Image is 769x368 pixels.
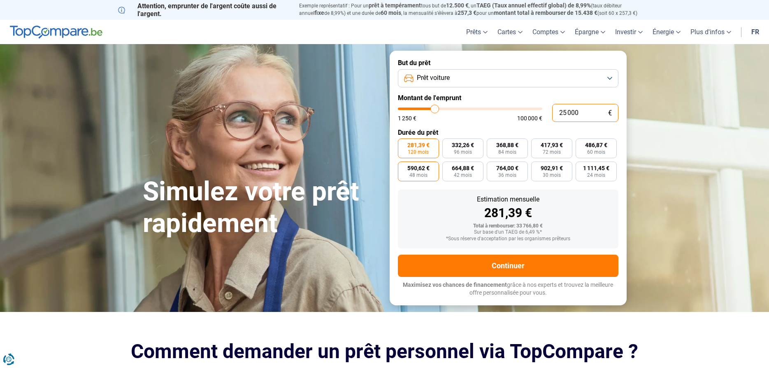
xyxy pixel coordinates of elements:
[543,150,561,155] span: 72 mois
[398,94,618,102] label: Montant de l'emprunt
[541,142,563,148] span: 417,93 €
[746,20,764,44] a: fr
[299,2,651,17] p: Exemple représentatif : Pour un tous but de , un (taux débiteur annuel de 8,99%) et une durée de ...
[398,115,416,121] span: 1 250 €
[498,150,516,155] span: 84 mois
[398,281,618,297] p: grâce à nos experts et trouvez la meilleure offre personnalisée pour vous.
[587,173,605,178] span: 24 mois
[543,173,561,178] span: 30 mois
[314,9,324,16] span: fixe
[404,207,612,219] div: 281,39 €
[587,150,605,155] span: 60 mois
[10,26,102,39] img: TopCompare
[496,142,518,148] span: 368,88 €
[458,9,476,16] span: 257,3 €
[541,165,563,171] span: 902,91 €
[496,165,518,171] span: 764,00 €
[570,20,610,44] a: Épargne
[452,165,474,171] span: 664,88 €
[476,2,591,9] span: TAEG (Taux annuel effectif global) de 8,99%
[493,20,527,44] a: Cartes
[517,115,542,121] span: 100 000 €
[398,255,618,277] button: Continuer
[583,165,609,171] span: 1 111,45 €
[610,20,648,44] a: Investir
[398,59,618,67] label: But du prêt
[409,173,427,178] span: 48 mois
[143,176,380,239] h1: Simulez votre prêt rapidement
[454,173,472,178] span: 42 mois
[369,2,421,9] span: prêt à tempérament
[398,69,618,87] button: Prêt voiture
[381,9,401,16] span: 60 mois
[404,196,612,203] div: Estimation mensuelle
[417,73,450,82] span: Prêt voiture
[407,165,430,171] span: 590,62 €
[494,9,597,16] span: montant total à rembourser de 15.438 €
[446,2,469,9] span: 12.500 €
[585,142,607,148] span: 486,87 €
[454,150,472,155] span: 96 mois
[404,236,612,242] div: *Sous réserve d'acceptation par les organismes prêteurs
[608,110,612,117] span: €
[408,150,429,155] span: 120 mois
[404,223,612,229] div: Total à rembourser: 33 766,80 €
[685,20,736,44] a: Plus d'infos
[118,2,289,18] p: Attention, emprunter de l'argent coûte aussi de l'argent.
[527,20,570,44] a: Comptes
[403,281,507,288] span: Maximisez vos chances de financement
[461,20,493,44] a: Prêts
[498,173,516,178] span: 36 mois
[452,142,474,148] span: 332,26 €
[398,129,618,136] label: Durée du prêt
[407,142,430,148] span: 281,39 €
[404,230,612,235] div: Sur base d'un TAEG de 6,49 %*
[118,340,651,363] h2: Comment demander un prêt personnel via TopCompare ?
[648,20,685,44] a: Énergie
